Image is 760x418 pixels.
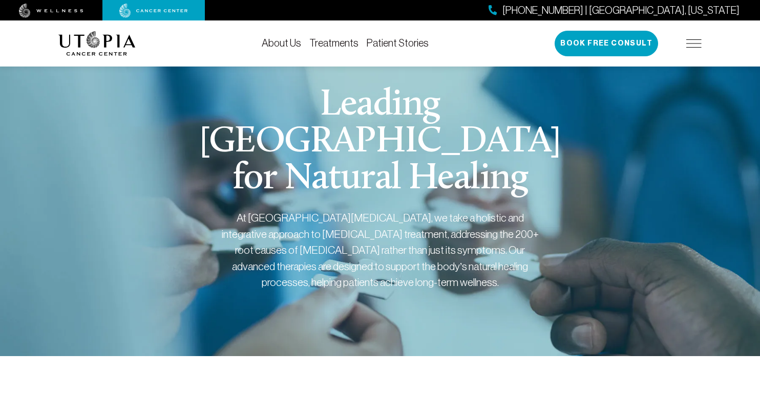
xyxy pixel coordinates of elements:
button: Book Free Consult [555,31,658,56]
a: Treatments [309,37,358,49]
a: About Us [262,37,301,49]
img: wellness [19,4,83,18]
span: [PHONE_NUMBER] | [GEOGRAPHIC_DATA], [US_STATE] [502,3,740,18]
h1: Leading [GEOGRAPHIC_DATA] for Natural Healing [184,87,576,197]
div: At [GEOGRAPHIC_DATA][MEDICAL_DATA], we take a holistic and integrative approach to [MEDICAL_DATA]... [221,210,539,291]
img: cancer center [119,4,188,18]
a: [PHONE_NUMBER] | [GEOGRAPHIC_DATA], [US_STATE] [489,3,740,18]
a: Patient Stories [367,37,429,49]
img: icon-hamburger [686,39,702,48]
img: logo [58,31,136,56]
